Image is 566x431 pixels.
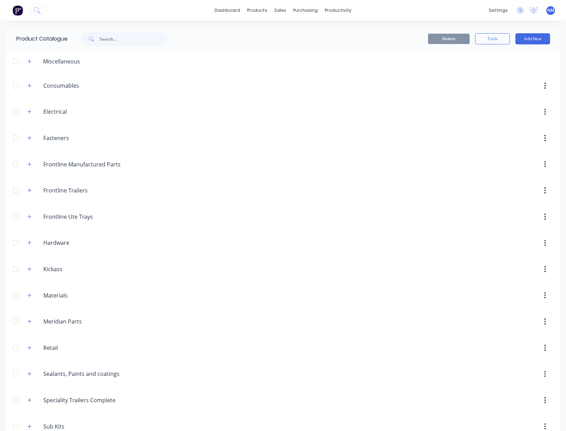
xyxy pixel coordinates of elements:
[271,5,290,16] div: sales
[547,7,554,14] span: NM
[244,5,271,16] div: products
[43,107,125,116] input: Enter category name
[43,317,125,326] input: Enter category name
[43,422,125,431] input: Enter category name
[428,34,470,44] button: Delete
[43,239,125,247] input: Enter category name
[43,186,125,195] input: Enter category name
[211,5,244,16] a: dashboard
[12,5,23,16] img: Factory
[43,160,125,169] input: Enter category name
[37,57,86,66] div: Miscellaneous
[43,370,125,378] input: Enter category name
[321,5,355,16] div: productivity
[43,344,125,352] input: Enter category name
[43,81,125,90] input: Enter category name
[43,213,125,221] input: Enter category name
[290,5,321,16] div: purchasing
[99,32,168,46] input: Search...
[475,33,510,44] button: Tools
[43,291,125,300] input: Enter category name
[43,396,125,404] input: Enter category name
[43,134,125,142] input: Enter category name
[515,33,550,44] button: Add New
[6,28,68,50] div: Product Catalogue
[43,265,125,273] input: Enter category name
[485,5,511,16] div: settings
